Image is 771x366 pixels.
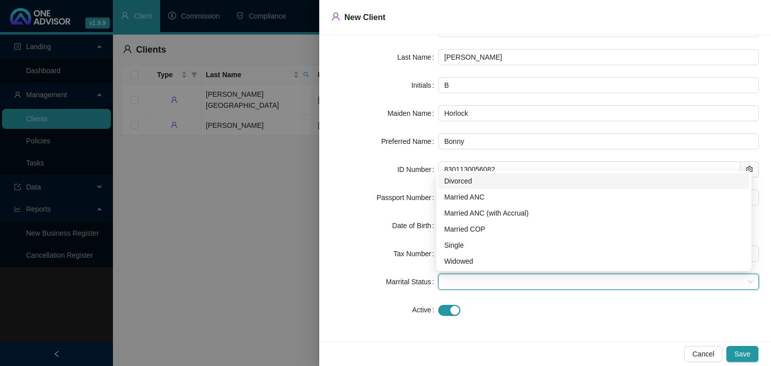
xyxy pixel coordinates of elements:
[392,218,438,234] label: Date of Birth
[331,12,340,21] span: user
[684,346,722,362] button: Cancel
[746,166,753,173] span: setting
[376,190,438,206] label: Passport Number
[692,348,714,359] span: Cancel
[438,253,749,269] div: Widowed
[438,221,749,237] div: Married COP
[726,346,758,362] button: Save
[397,161,438,177] label: ID Number
[438,173,749,189] div: Divorced
[394,246,438,262] label: Tax Number
[444,256,743,267] div: Widowed
[734,348,750,359] span: Save
[397,49,438,65] label: Last Name
[444,224,743,235] div: Married COP
[344,13,385,22] span: New Client
[386,274,438,290] label: Marrital Status
[438,237,749,253] div: Single
[381,133,438,149] label: Preferred Name
[438,205,749,221] div: Married ANC (with Accrual)
[444,240,743,251] div: Single
[438,189,749,205] div: Married ANC
[411,77,438,93] label: Initials
[388,105,438,121] label: Maiden Name
[444,175,743,187] div: Divorced
[444,208,743,219] div: Married ANC (with Accrual)
[412,302,438,318] label: Active
[444,192,743,203] div: Married ANC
